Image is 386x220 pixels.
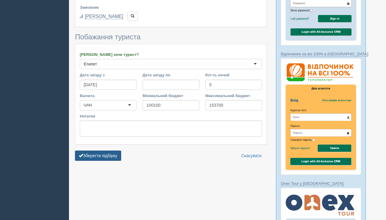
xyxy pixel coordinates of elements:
[80,72,136,78] label: Дата заїзду з
[84,102,92,108] div: UAH
[80,113,262,119] label: Нотатки
[80,52,262,57] label: [PERSON_NAME] хоче турист?
[142,72,199,78] label: Дата заїзду по
[281,52,368,57] a: Відпочинок на всі 100% в [GEOGRAPHIC_DATA]
[75,151,121,161] button: Зберегти підбірку
[142,93,199,99] label: Мінімальний бюджет
[75,33,141,41] span: Побажання туриста
[238,151,265,161] a: Скасувати
[80,93,136,99] label: Валюта
[205,93,262,99] label: Максимальний бюджет
[281,181,361,186] p: :
[85,14,123,19] a: [PERSON_NAME]
[281,51,361,57] p: :
[80,5,262,10] label: Замовник
[205,72,262,78] label: Кіл-ть ночей
[281,181,343,186] a: Onex Tour у [GEOGRAPHIC_DATA]
[84,61,97,67] div: Єгипет
[205,80,262,90] input: 7-10 або 7,10,14
[281,58,361,175] img: %D0%B2%D1%96%D0%B4%D0%BF%D0%BE%D1%87%D0%B8%D0%BD%D0%BE%D0%BA-%D0%BD%D0%B0-%D0%B2%D1%81%D1%96-100-...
